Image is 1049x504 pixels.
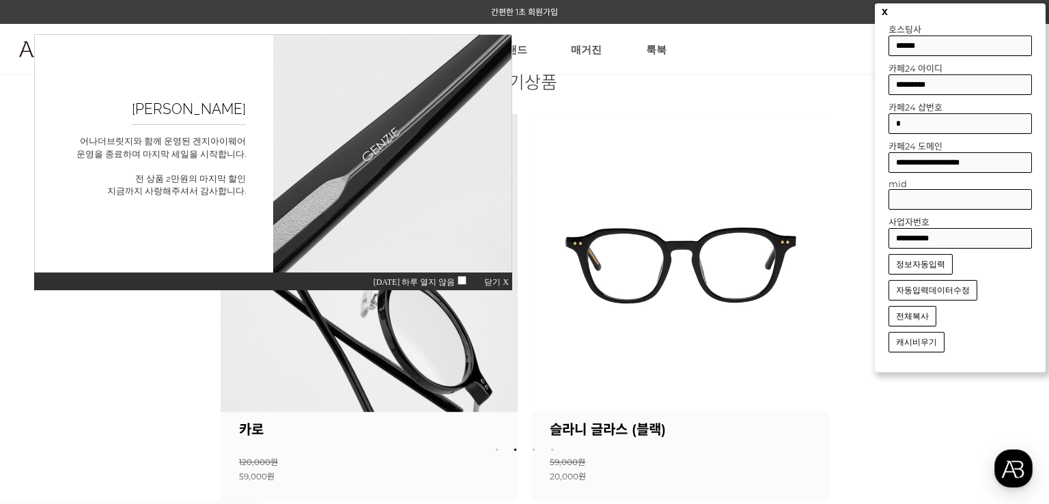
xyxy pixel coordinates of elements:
img: 슬라니 글라스 블랙 - 세련된 안경 제품 이미지 [531,115,829,412]
label: 호스팅사 [889,24,1032,50]
a: 매거진 [571,25,602,74]
span: [DATE] 하루 열지 않음 [339,243,437,253]
span: 홈 [43,411,51,422]
span: 20,000원 [550,471,586,481]
a: 홈 [4,391,90,425]
a: 간편한 1초 회원가입 [491,7,558,17]
label: 카페24 도메인 [889,141,1032,167]
input: mid [889,189,1032,210]
label: 사업자번호 [889,216,1032,242]
p: 어나더브릿지와 함께 운영된 겐지아이웨어 운영을 종료하며 마지막 세일을 시작합니다. 전 상품 2만원의 마지막 할인 지금까지 사랑해주셔서 감사합니다. [42,94,212,108]
a: 브랜드 [496,25,527,74]
a: 슬라니 글라스 (블랙) [550,426,666,436]
button: x [882,5,888,18]
a: 대화 [90,391,176,425]
span: 59,000원 [239,471,275,481]
input: 카페24 샵번호 [889,113,1032,134]
input: 사업자번호 [889,228,1032,249]
input: 카페24 아이디 [889,74,1032,95]
span: 대화 [125,412,141,423]
label: 카페24 아이디 [889,63,1032,89]
button: 정보자동입력 [889,254,953,275]
a: logo [7,41,164,91]
img: sample1 [239,1,477,239]
span: 인기상품 [492,72,557,94]
button: 캐시비우기 [889,332,945,352]
span: 슬라니 글라스 (블랙) [550,421,666,438]
a: 쇼핑하기 [412,25,453,74]
button: 자동입력데이터수정 [889,280,977,300]
span: 59,000원 [550,457,585,467]
span: 닫기 X [450,243,475,253]
a: 룩북 [646,25,667,74]
a: 설정 [176,391,262,425]
h2: [PERSON_NAME] [98,59,212,91]
span: 120,000원 [239,457,278,467]
img: logo [19,41,206,57]
a: 카로 [239,426,264,436]
button: 전체복사 [889,306,936,326]
span: 설정 [211,411,227,422]
span: 카로 [239,421,264,438]
label: mid [889,178,1032,204]
input: 호스팅사 [889,36,1032,56]
label: 카페24 샵번호 [889,102,1032,128]
input: 카페24 도메인 [889,152,1032,173]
